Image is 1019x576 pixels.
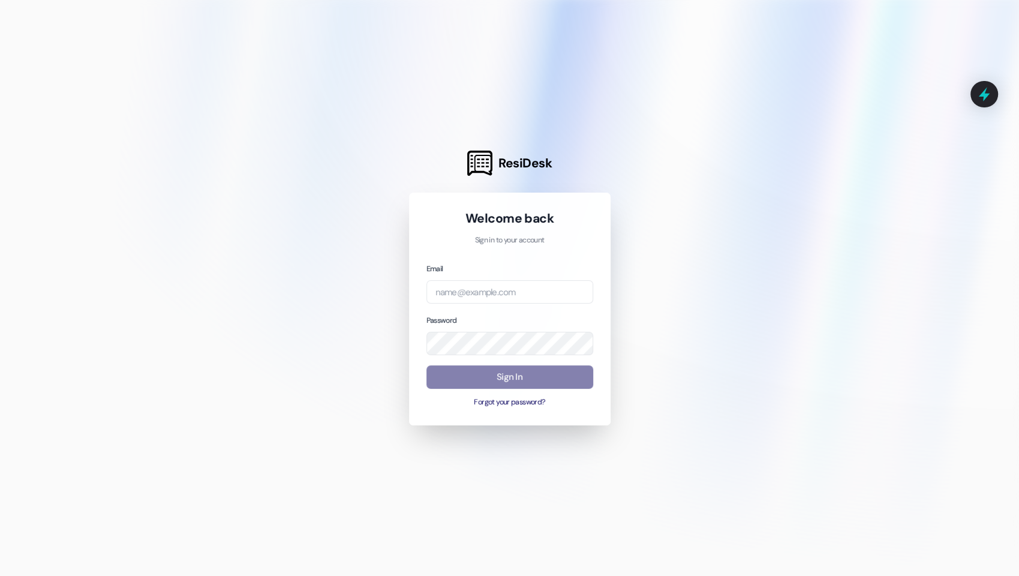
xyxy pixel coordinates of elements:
h1: Welcome back [426,210,593,227]
label: Email [426,264,443,274]
span: ResiDesk [498,155,552,172]
button: Sign In [426,365,593,389]
button: Forgot your password? [426,397,593,408]
img: ResiDesk Logo [467,151,492,176]
input: name@example.com [426,280,593,304]
p: Sign in to your account [426,235,593,246]
label: Password [426,316,457,325]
